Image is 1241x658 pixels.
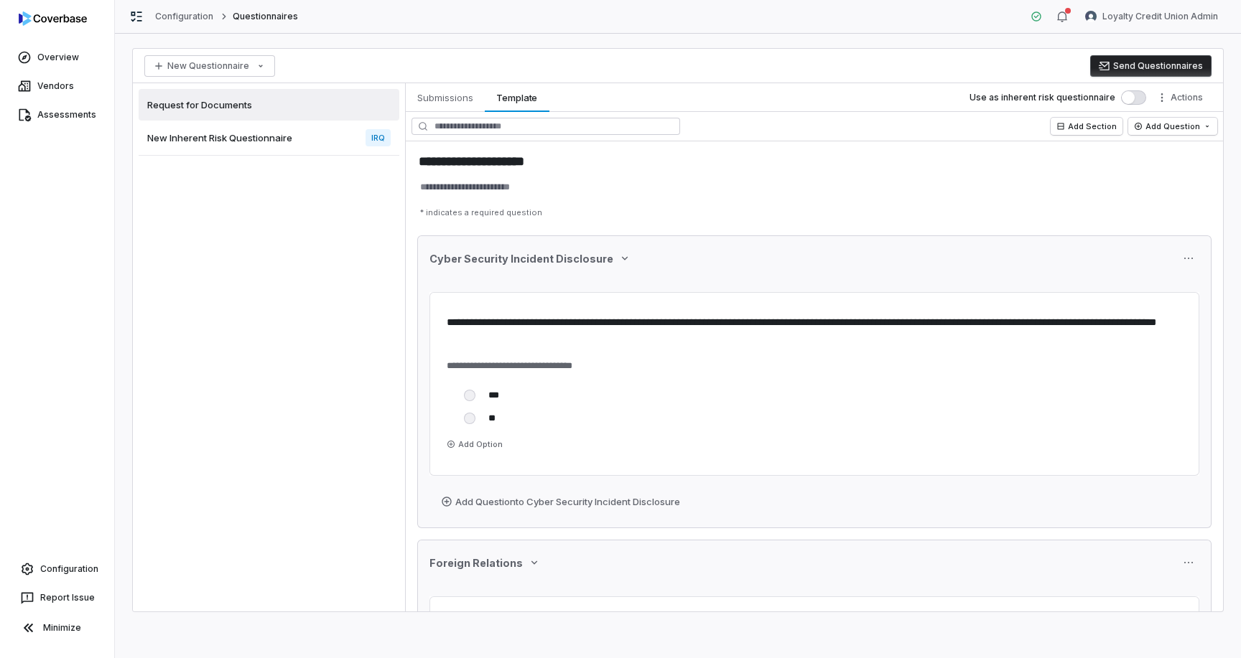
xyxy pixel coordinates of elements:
[6,556,108,582] a: Configuration
[6,614,108,642] button: Minimize
[429,251,613,266] h2: Cyber Security Incident Disclosure
[139,121,399,156] a: New Inherent Risk QuestionnaireIRQ
[414,202,1214,224] p: * indicates a required question
[1128,118,1217,135] button: Add Question
[147,98,252,111] span: Request for Documents
[3,73,111,99] a: Vendors
[429,555,523,570] h2: Foreign Relations
[6,585,108,611] button: Report Issue
[3,44,111,70] a: Overview
[1051,118,1123,135] button: Add Section
[441,436,508,453] button: Add Option
[491,88,543,107] span: Template
[366,129,391,146] span: IRQ
[425,547,544,578] button: Foreign Relations
[1102,11,1218,22] span: Loyalty Credit Union Admin
[1085,11,1097,22] img: Loyalty Credit Union Admin avatar
[412,88,479,107] span: Submissions
[970,92,1115,103] label: Use as inherent risk questionnaire
[1077,6,1227,27] button: Loyalty Credit Union Admin avatarLoyalty Credit Union Admin
[147,131,292,144] span: New Inherent Risk Questionnaire
[1090,55,1212,77] button: Send Questionnaires
[19,11,87,26] img: logo-D7KZi-bG.svg
[139,89,399,121] a: Request for Documents
[425,243,635,273] button: Cyber Security Incident Disclosure
[1152,87,1212,108] button: More actions
[144,55,275,77] button: New Questionnaire
[3,102,111,128] a: Assessments
[233,11,299,22] span: Questionnaires
[155,11,214,22] a: Configuration
[429,487,692,516] button: Add Questionto Cyber Security Incident Disclosure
